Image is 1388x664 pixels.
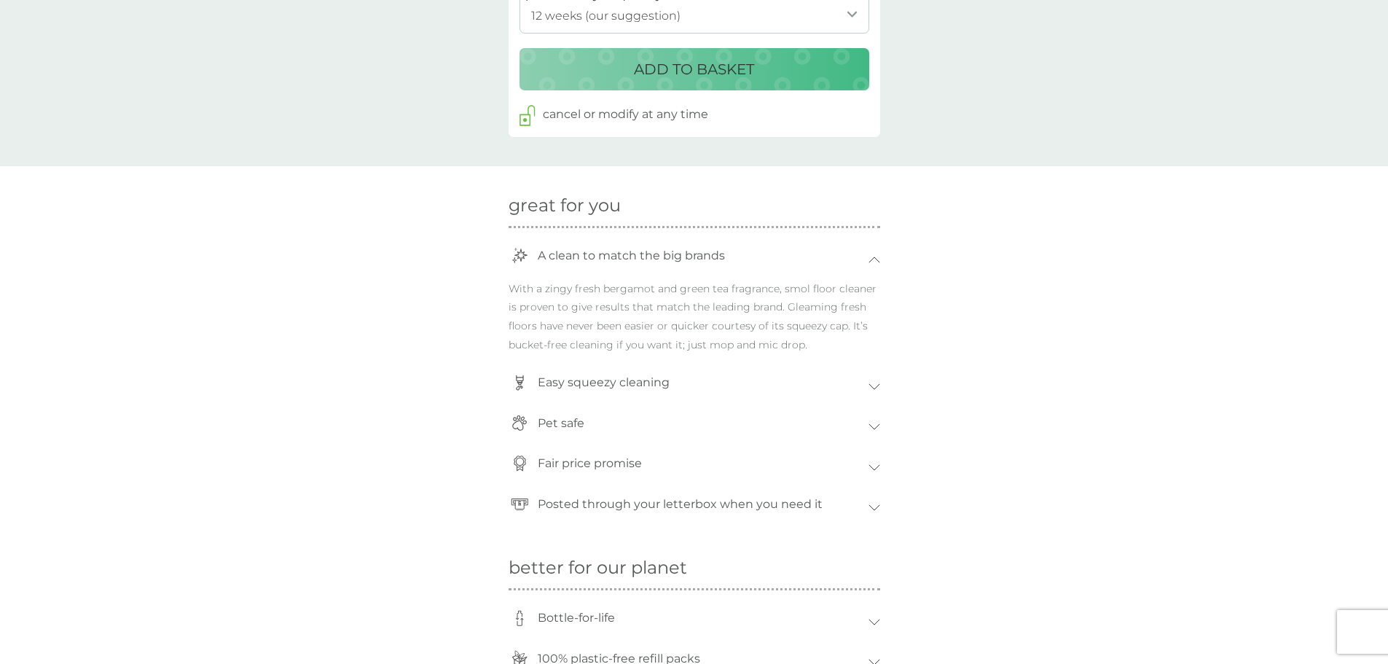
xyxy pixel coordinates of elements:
p: Posted through your letterbox when you need it [530,488,830,521]
img: letterbox-icon.svg [511,496,528,512]
p: Pet safe [530,407,592,440]
h2: great for you [509,195,880,216]
button: ADD TO BASKET [519,48,869,90]
p: ADD TO BASKET [634,58,754,81]
p: Fair price promise [530,447,649,480]
p: With a zingy fresh bergamot and green tea fragrance, smol floor cleaner is proven to give results... [509,280,880,366]
p: Easy squeezy cleaning [530,366,677,399]
img: rosette.svg [511,456,528,472]
img: squeezy-bottle-icon.svg [511,375,528,391]
p: A clean to match the big brands [530,239,732,273]
img: stars.svg [511,248,528,264]
p: Bottle-for-life [530,601,622,635]
img: bottle-icon.svg [511,610,528,627]
h2: better for our planet [509,558,880,579]
img: pet-safe-icon.svg [511,415,528,431]
p: cancel or modify at any time [543,105,708,124]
